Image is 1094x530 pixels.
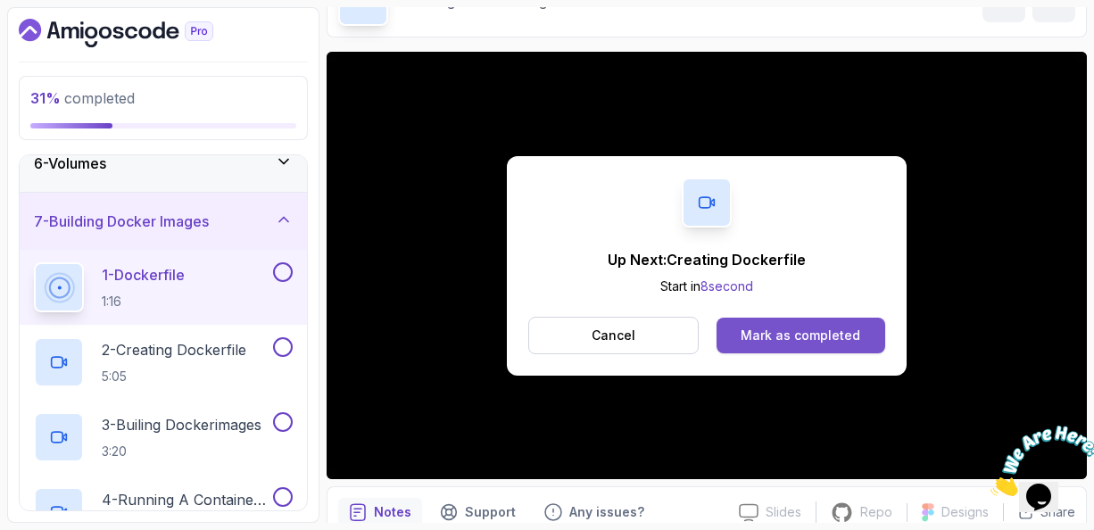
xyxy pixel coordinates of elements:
[465,503,516,521] p: Support
[569,503,644,521] p: Any issues?
[102,414,261,435] p: 3 - Builing Dockerimages
[20,193,307,250] button: 7-Building Docker Images
[766,503,801,521] p: Slides
[608,277,806,295] p: Start in
[102,293,185,311] p: 1:16
[338,498,422,526] button: notes button
[941,503,989,521] p: Designs
[34,337,293,387] button: 2-Creating Dockerfile5:05
[717,318,885,353] button: Mark as completed
[1003,503,1075,521] button: Share
[7,7,118,78] img: Chat attention grabber
[1040,503,1075,521] p: Share
[19,19,254,47] a: Dashboard
[20,135,307,192] button: 6-Volumes
[592,327,635,344] p: Cancel
[327,52,1087,479] iframe: 1 - Dockerfile
[30,89,135,107] span: completed
[34,412,293,462] button: 3-Builing Dockerimages3:20
[983,418,1094,503] iframe: chat widget
[700,278,753,294] span: 8 second
[608,249,806,270] p: Up Next: Creating Dockerfile
[102,339,246,360] p: 2 - Creating Dockerfile
[534,498,655,526] button: Feedback button
[429,498,526,526] button: Support button
[102,264,185,286] p: 1 - Dockerfile
[102,489,269,510] p: 4 - Running A Container From Custom Image
[374,503,411,521] p: Notes
[34,262,293,312] button: 1-Dockerfile1:16
[34,153,106,174] h3: 6 - Volumes
[7,7,14,22] span: 1
[102,443,261,460] p: 3:20
[30,89,61,107] span: 31 %
[741,327,860,344] div: Mark as completed
[528,317,699,354] button: Cancel
[102,368,246,385] p: 5:05
[34,211,209,232] h3: 7 - Building Docker Images
[860,503,892,521] p: Repo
